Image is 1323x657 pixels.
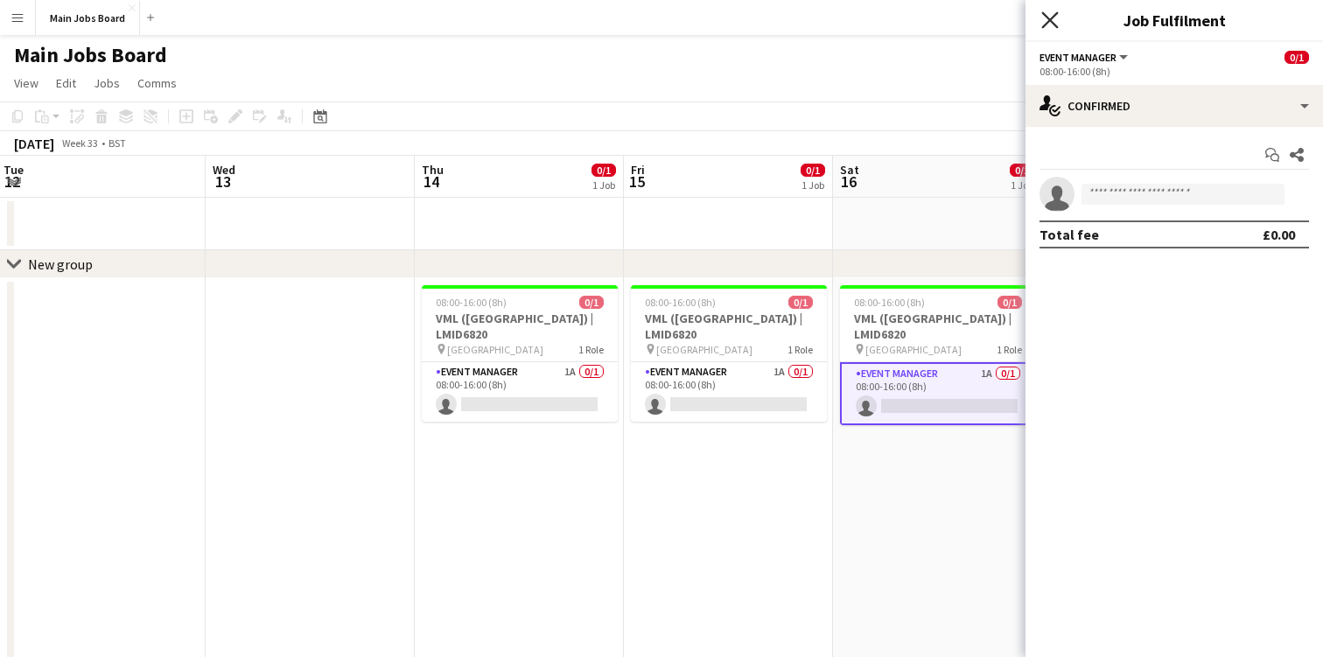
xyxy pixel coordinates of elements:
[422,285,618,422] app-job-card: 08:00-16:00 (8h)0/1VML ([GEOGRAPHIC_DATA]) | LMID6820 [GEOGRAPHIC_DATA]1 RoleEvent Manager1A0/108...
[645,296,716,309] span: 08:00-16:00 (8h)
[49,72,83,94] a: Edit
[1263,226,1295,243] div: £0.00
[28,255,93,273] div: New group
[865,343,962,356] span: [GEOGRAPHIC_DATA]
[210,171,235,192] span: 13
[1039,226,1099,243] div: Total fee
[837,171,859,192] span: 16
[14,75,38,91] span: View
[419,171,444,192] span: 14
[1039,65,1309,78] div: 08:00-16:00 (8h)
[997,296,1022,309] span: 0/1
[422,311,618,342] h3: VML ([GEOGRAPHIC_DATA]) | LMID6820
[1,171,24,192] span: 12
[631,162,645,178] span: Fri
[14,42,167,68] h1: Main Jobs Board
[997,343,1022,356] span: 1 Role
[840,285,1036,425] app-job-card: 08:00-16:00 (8h)0/1VML ([GEOGRAPHIC_DATA]) | LMID6820 [GEOGRAPHIC_DATA]1 RoleEvent Manager1A0/108...
[854,296,925,309] span: 08:00-16:00 (8h)
[94,75,120,91] span: Jobs
[1039,51,1130,64] button: Event Manager
[591,164,616,177] span: 0/1
[1011,178,1033,192] div: 1 Job
[3,162,24,178] span: Tue
[36,1,140,35] button: Main Jobs Board
[801,178,824,192] div: 1 Job
[1025,9,1323,31] h3: Job Fulfilment
[1284,51,1309,64] span: 0/1
[840,311,1036,342] h3: VML ([GEOGRAPHIC_DATA]) | LMID6820
[108,136,126,150] div: BST
[787,343,813,356] span: 1 Role
[578,343,604,356] span: 1 Role
[840,162,859,178] span: Sat
[87,72,127,94] a: Jobs
[422,362,618,422] app-card-role: Event Manager1A0/108:00-16:00 (8h)
[592,178,615,192] div: 1 Job
[1010,164,1034,177] span: 0/1
[213,162,235,178] span: Wed
[788,296,813,309] span: 0/1
[628,171,645,192] span: 15
[58,136,101,150] span: Week 33
[1025,85,1323,127] div: Confirmed
[137,75,177,91] span: Comms
[436,296,507,309] span: 08:00-16:00 (8h)
[579,296,604,309] span: 0/1
[7,72,45,94] a: View
[56,75,76,91] span: Edit
[656,343,752,356] span: [GEOGRAPHIC_DATA]
[801,164,825,177] span: 0/1
[14,135,54,152] div: [DATE]
[631,311,827,342] h3: VML ([GEOGRAPHIC_DATA]) | LMID6820
[1039,51,1116,64] span: Event Manager
[422,162,444,178] span: Thu
[130,72,184,94] a: Comms
[447,343,543,356] span: [GEOGRAPHIC_DATA]
[631,285,827,422] app-job-card: 08:00-16:00 (8h)0/1VML ([GEOGRAPHIC_DATA]) | LMID6820 [GEOGRAPHIC_DATA]1 RoleEvent Manager1A0/108...
[631,362,827,422] app-card-role: Event Manager1A0/108:00-16:00 (8h)
[840,362,1036,425] app-card-role: Event Manager1A0/108:00-16:00 (8h)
